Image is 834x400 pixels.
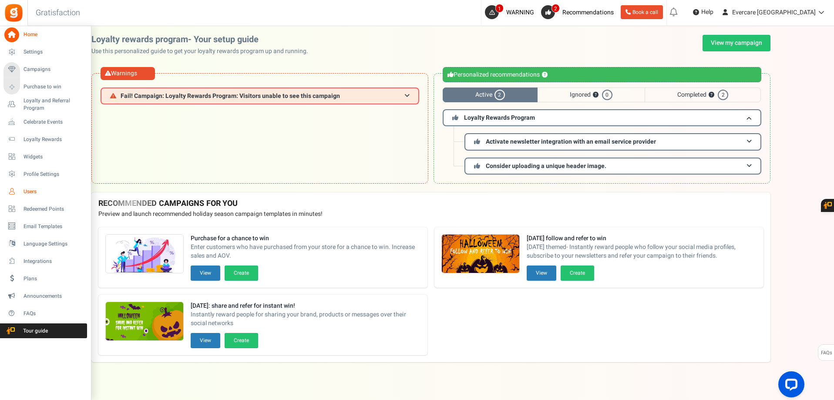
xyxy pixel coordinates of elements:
span: Redeemed Points [24,205,84,213]
a: Integrations [3,254,87,269]
span: FAQs [24,310,84,317]
span: Purchase to win [24,83,84,91]
strong: [DATE] follow and refer to win [527,234,757,243]
a: 2 Recommendations [541,5,617,19]
span: Announcements [24,292,84,300]
span: Evercare [GEOGRAPHIC_DATA] [732,8,816,17]
button: Create [225,333,258,348]
span: [DATE] themed- Instantly reward people who follow your social media profiles, subscribe to your n... [527,243,757,260]
a: Profile Settings [3,167,87,182]
span: Fail! Campaign: Loyalty Rewards Program: Visitors unable to see this campaign [121,93,340,99]
a: Redeemed Points [3,202,87,216]
strong: Purchase for a chance to win [191,234,420,243]
span: Email Templates [24,223,84,230]
button: View [527,266,556,281]
span: 2 [718,90,728,100]
a: View my campaign [703,35,770,51]
span: 0 [602,90,612,100]
a: Purchase to win [3,80,87,94]
p: Use this personalized guide to get your loyalty rewards program up and running. [91,47,315,56]
a: Celebrate Events [3,114,87,129]
span: Activate newsletter integration with an email service provider [486,137,656,146]
p: Preview and launch recommended holiday season campaign templates in minutes! [98,210,763,218]
span: Recommendations [562,8,614,17]
a: Settings [3,45,87,60]
button: View [191,333,220,348]
span: Integrations [24,258,84,265]
span: Home [24,31,84,38]
span: FAQs [821,345,832,361]
a: Help [689,5,717,19]
button: ? [709,92,714,98]
button: ? [542,72,548,78]
a: 1 WARNING [485,5,538,19]
a: Campaigns [3,62,87,77]
h3: Gratisfaction [26,4,90,22]
a: Book a call [621,5,663,19]
img: Recommended Campaigns [106,235,183,274]
h2: Loyalty rewards program- Your setup guide [91,35,315,44]
span: Celebrate Events [24,118,84,126]
span: Ignored [538,87,645,102]
img: Recommended Campaigns [442,235,519,274]
span: Campaigns [24,66,84,73]
span: Loyalty Rewards [24,136,84,143]
span: Enter customers who have purchased from your store for a chance to win. Increase sales and AOV. [191,243,420,260]
a: FAQs [3,306,87,321]
span: Language Settings [24,240,84,248]
a: Users [3,184,87,199]
a: Language Settings [3,236,87,251]
span: WARNING [506,8,534,17]
a: Email Templates [3,219,87,234]
button: Create [225,266,258,281]
span: Completed [645,87,761,102]
a: Announcements [3,289,87,303]
span: Instantly reward people for sharing your brand, products or messages over their social networks [191,310,420,328]
div: Warnings [101,67,155,80]
img: Recommended Campaigns [106,302,183,341]
a: Widgets [3,149,87,164]
span: Settings [24,48,84,56]
a: Home [3,27,87,42]
span: 1 [495,4,504,13]
span: Tour guide [4,327,65,335]
button: View [191,266,220,281]
a: Loyalty and Referral Program [3,97,87,112]
span: Loyalty Rewards Program [464,113,535,122]
span: Active [443,87,538,102]
div: Personalized recommendations [443,67,761,82]
span: Help [699,8,713,17]
strong: [DATE]: share and refer for instant win! [191,302,420,310]
button: ? [593,92,599,98]
span: Widgets [24,153,84,161]
span: Profile Settings [24,171,84,178]
span: Plans [24,275,84,282]
h4: RECOMMENDED CAMPAIGNS FOR YOU [98,199,763,208]
img: Gratisfaction [4,3,24,23]
span: 2 [494,90,505,100]
a: Plans [3,271,87,286]
span: Users [24,188,84,195]
span: 2 [552,4,560,13]
span: Consider uploading a unique header image. [486,161,606,171]
a: Loyalty Rewards [3,132,87,147]
button: Create [561,266,594,281]
span: Loyalty and Referral Program [24,97,87,112]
